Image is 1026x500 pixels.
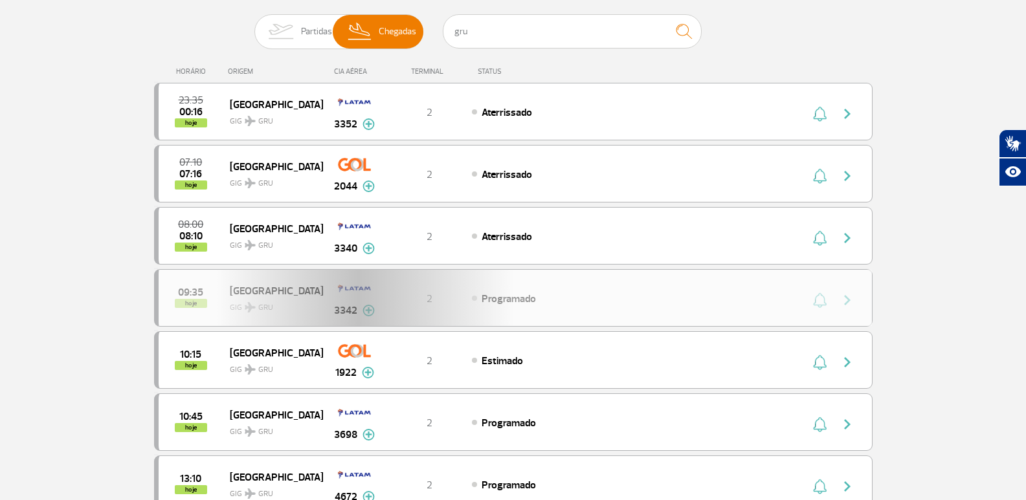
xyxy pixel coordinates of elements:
img: destiny_airplane.svg [245,240,256,250]
span: [GEOGRAPHIC_DATA] [230,96,313,113]
img: sino-painel-voo.svg [813,106,827,122]
img: slider-embarque [260,15,301,49]
img: seta-direita-painel-voo.svg [840,417,855,432]
img: mais-info-painel-voo.svg [362,118,375,130]
span: 2025-09-25 10:15:00 [180,350,201,359]
span: 3698 [334,427,357,442]
button: Abrir recursos assistivos. [999,158,1026,186]
span: 2025-09-25 00:16:00 [179,107,203,116]
span: 2044 [334,179,357,194]
span: [GEOGRAPHIC_DATA] [230,158,313,175]
img: destiny_airplane.svg [245,178,256,188]
div: TERMINAL [387,67,471,76]
span: GIG [230,171,313,190]
img: sino-painel-voo.svg [813,168,827,184]
img: destiny_airplane.svg [245,488,256,499]
img: mais-info-painel-voo.svg [362,180,375,192]
span: GIG [230,109,313,127]
span: GRU [258,178,273,190]
div: HORÁRIO [158,67,229,76]
img: mais-info-painel-voo.svg [362,429,375,440]
span: GRU [258,240,273,252]
div: STATUS [471,67,577,76]
span: 2025-09-24 23:35:00 [179,96,203,105]
img: seta-direita-painel-voo.svg [840,106,855,122]
span: 2025-09-25 10:45:00 [179,412,203,421]
img: seta-direita-painel-voo.svg [840,479,855,494]
div: CIA AÉREA [322,67,387,76]
span: GRU [258,426,273,438]
span: hoje [175,180,207,190]
img: destiny_airplane.svg [245,364,256,375]
span: GRU [258,116,273,127]
img: sino-painel-voo.svg [813,354,827,370]
span: 2 [427,417,432,429]
span: GRU [258,364,273,376]
span: Aterrissado [482,168,532,181]
span: [GEOGRAPHIC_DATA] [230,406,313,423]
span: hoje [175,485,207,494]
img: sino-painel-voo.svg [813,479,827,494]
span: 2025-09-25 07:16:07 [179,169,202,179]
span: 2 [427,354,432,367]
span: 2025-09-25 13:10:00 [180,474,201,483]
span: GIG [230,481,313,500]
span: Aterrissado [482,230,532,243]
div: Plugin de acessibilidade da Hand Talk. [999,129,1026,186]
img: mais-info-painel-voo.svg [362,367,374,378]
span: [GEOGRAPHIC_DATA] [230,220,313,237]
div: ORIGEM [228,67,322,76]
span: Programado [482,479,536,492]
span: 2 [427,106,432,119]
button: Abrir tradutor de língua de sinais. [999,129,1026,158]
img: destiny_airplane.svg [245,116,256,126]
span: GIG [230,419,313,438]
span: 2025-09-25 07:10:00 [179,158,202,167]
span: Programado [482,417,536,429]
span: Partidas [301,15,332,49]
span: 1922 [335,365,357,380]
span: [GEOGRAPHIC_DATA] [230,468,313,485]
span: GRU [258,488,273,500]
span: hoje [175,423,207,432]
span: hoje [175,118,207,127]
span: 2 [427,168,432,181]
span: 3340 [334,241,357,256]
span: 2025-09-25 08:00:00 [178,220,203,229]
img: mais-info-painel-voo.svg [362,243,375,254]
span: Aterrissado [482,106,532,119]
span: hoje [175,361,207,370]
img: slider-desembarque [341,15,379,49]
span: GIG [230,357,313,376]
span: GIG [230,233,313,252]
span: 2025-09-25 08:10:07 [179,232,203,241]
img: seta-direita-painel-voo.svg [840,354,855,370]
span: [GEOGRAPHIC_DATA] [230,344,313,361]
input: Voo, cidade ou cia aérea [443,14,702,49]
img: seta-direita-painel-voo.svg [840,168,855,184]
img: sino-painel-voo.svg [813,230,827,246]
img: destiny_airplane.svg [245,426,256,437]
span: Estimado [482,354,523,367]
img: seta-direita-painel-voo.svg [840,230,855,246]
span: 3352 [334,116,357,132]
span: hoje [175,243,207,252]
img: sino-painel-voo.svg [813,417,827,432]
span: Chegadas [379,15,416,49]
span: 2 [427,479,432,492]
span: 2 [427,230,432,243]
